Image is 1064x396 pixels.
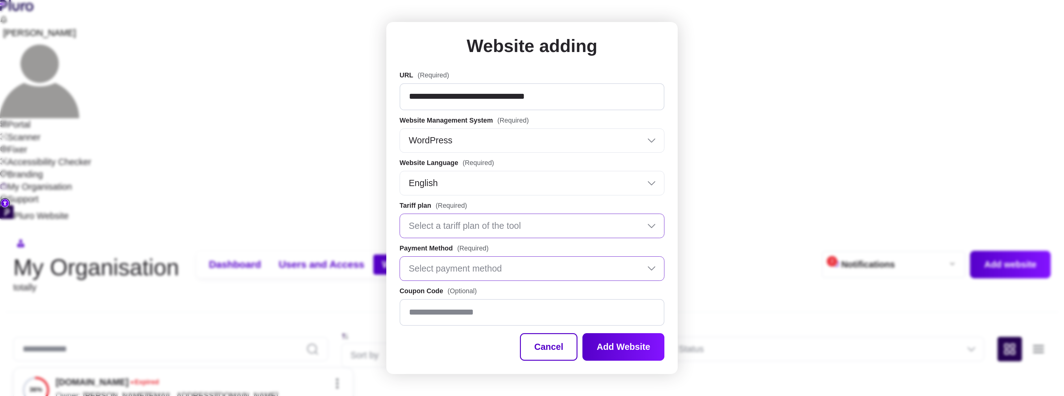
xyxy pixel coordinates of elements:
div: Payment Method [400,256,664,281]
h2: Website adding [400,35,664,57]
label: Website Management System [400,115,529,128]
div: Tariff plan [400,214,664,238]
input: Coupon Code [400,299,664,326]
button: Cancel [520,333,577,360]
label: Tariff plan [400,200,467,214]
label: Payment Method [400,243,489,256]
label: URL [400,70,449,83]
span: (Optional) [448,286,477,297]
button: Add Website [582,333,664,360]
label: Coupon Code [400,286,477,299]
div: Website Management System [400,128,664,153]
div: Website Language [400,171,664,195]
span: Website Language [409,172,655,195]
label: Website Language [400,158,494,171]
span: Website Management System [409,129,655,152]
input: URL [400,83,664,110]
span: (Required) [435,200,467,211]
span: (Required) [463,158,494,169]
span: (Required) [457,243,489,254]
span: (Required) [497,115,529,126]
span: (Required) [418,70,449,81]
